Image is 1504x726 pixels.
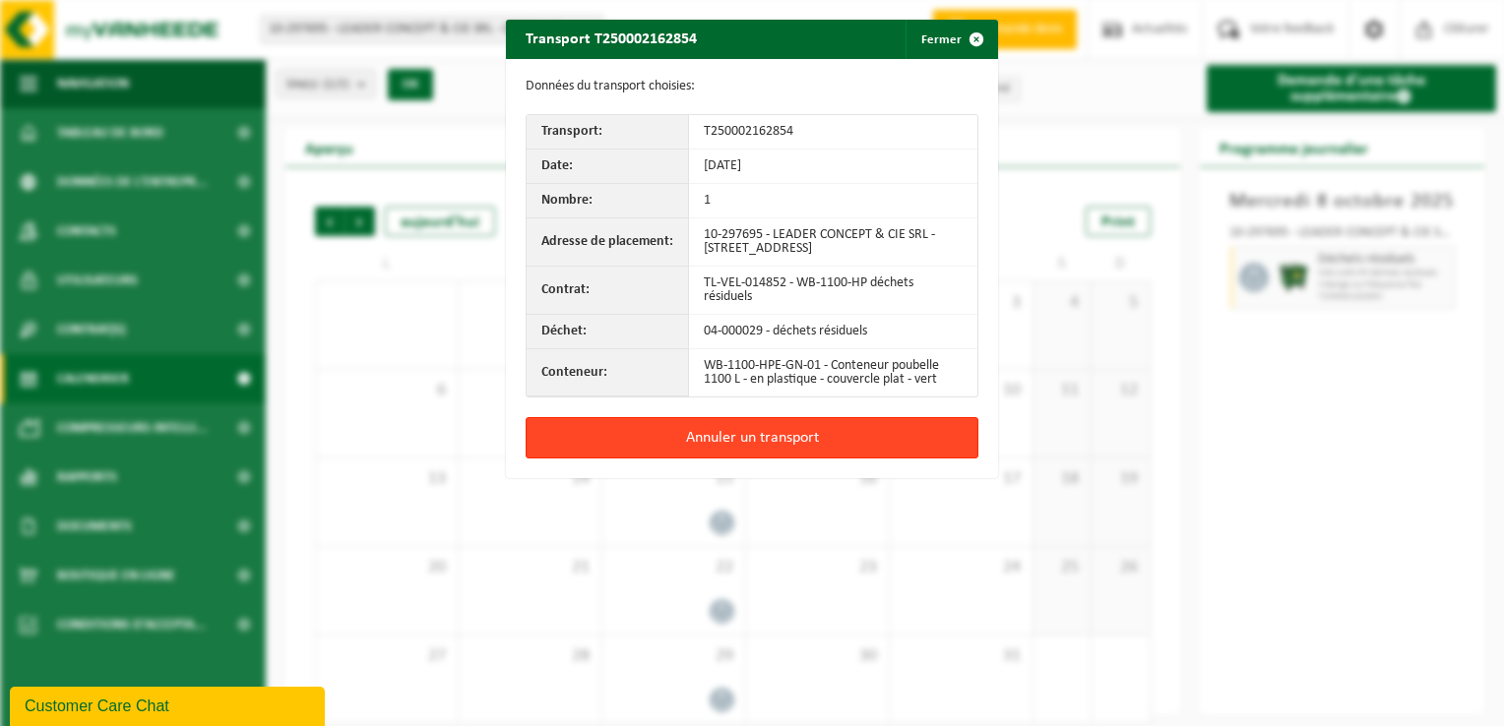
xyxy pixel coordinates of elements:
[689,115,977,150] td: T250002162854
[527,184,689,218] th: Nombre:
[526,79,978,94] p: Données du transport choisies:
[526,417,978,458] button: Annuler un transport
[689,349,977,396] td: WB-1100-HPE-GN-01 - Conteneur poubelle 1100 L - en plastique - couvercle plat - vert
[527,349,689,396] th: Conteneur:
[689,315,977,349] td: 04-000029 - déchets résiduels
[527,115,689,150] th: Transport:
[506,20,717,57] h2: Transport T250002162854
[689,184,977,218] td: 1
[689,218,977,267] td: 10-297695 - LEADER CONCEPT & CIE SRL - [STREET_ADDRESS]
[527,218,689,267] th: Adresse de placement:
[527,315,689,349] th: Déchet:
[10,683,329,726] iframe: chat widget
[527,267,689,315] th: Contrat:
[689,267,977,315] td: TL-VEL-014852 - WB-1100-HP déchets résiduels
[527,150,689,184] th: Date:
[689,150,977,184] td: [DATE]
[906,20,996,59] button: Fermer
